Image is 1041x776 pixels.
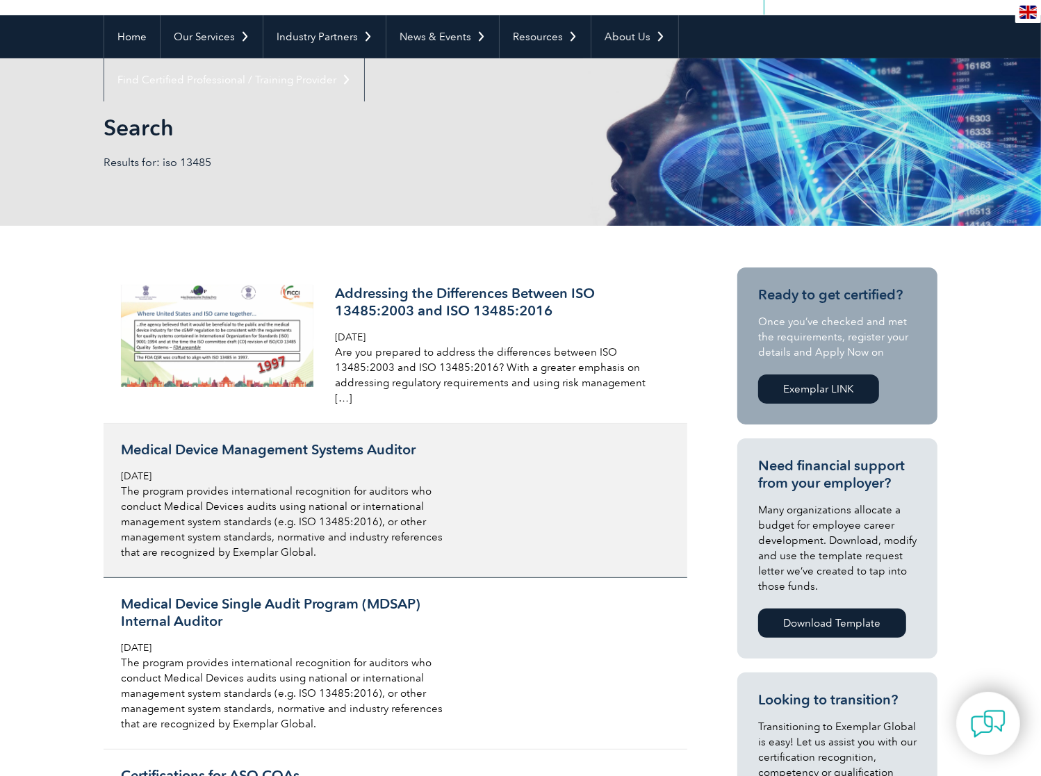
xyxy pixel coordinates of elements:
[1019,6,1037,19] img: en
[104,155,520,170] p: Results for: iso 13485
[104,424,687,578] a: Medical Device Management Systems Auditor [DATE] The program provides international recognition f...
[758,286,917,304] h3: Ready to get certified?
[121,470,151,482] span: [DATE]
[121,285,313,387] img: addressing-the-differences-between-iso-900x480-1-300x160.png
[500,15,591,58] a: Resources
[758,314,917,360] p: Once you’ve checked and met the requirements, register your details and Apply Now on
[104,114,637,141] h1: Search
[758,502,917,594] p: Many organizations allocate a budget for employee career development. Download, modify and use th...
[104,267,687,424] a: Addressing the Differences Between ISO 13485:2003 and ISO 13485:2016 [DATE] Are you prepared to a...
[263,15,386,58] a: Industry Partners
[971,707,1006,741] img: contact-chat.png
[335,285,664,320] h3: Addressing the Differences Between ISO 13485:2003 and ISO 13485:2016
[386,15,499,58] a: News & Events
[121,441,450,459] h3: Medical Device Management Systems Auditor
[121,642,151,654] span: [DATE]
[758,374,879,404] a: Exemplar LINK
[104,578,687,750] a: Medical Device Single Audit Program (MDSAP) Internal Auditor [DATE] The program provides internat...
[161,15,263,58] a: Our Services
[104,15,160,58] a: Home
[104,58,364,101] a: Find Certified Professional / Training Provider
[121,655,450,732] p: The program provides international recognition for auditors who conduct Medical Devices audits us...
[591,15,678,58] a: About Us
[335,331,366,343] span: [DATE]
[758,691,917,709] h3: Looking to transition?
[121,484,450,560] p: The program provides international recognition for auditors who conduct Medical Devices audits us...
[121,595,450,630] h3: Medical Device Single Audit Program (MDSAP) Internal Auditor
[758,609,906,638] a: Download Template
[758,457,917,492] h3: Need financial support from your employer?
[335,345,664,406] p: Are you prepared to address the differences between ISO 13485:2003 and ISO 13485:2016? With a gre...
